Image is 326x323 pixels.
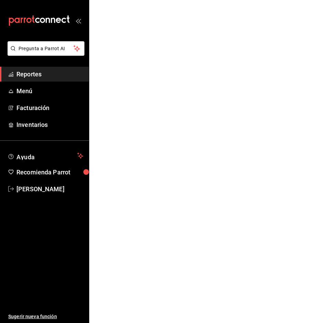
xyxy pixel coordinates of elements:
span: Recomienda Parrot [16,168,83,177]
span: Menú [16,86,83,96]
span: Reportes [16,69,83,79]
a: Pregunta a Parrot AI [5,50,84,57]
span: Ayuda [16,152,74,160]
span: Pregunta a Parrot AI [19,45,74,52]
span: Inventarios [16,120,83,129]
button: open_drawer_menu [75,18,81,23]
span: Facturación [16,103,83,112]
button: Pregunta a Parrot AI [8,41,84,56]
span: [PERSON_NAME] [16,184,83,194]
span: Sugerir nueva función [8,313,83,320]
